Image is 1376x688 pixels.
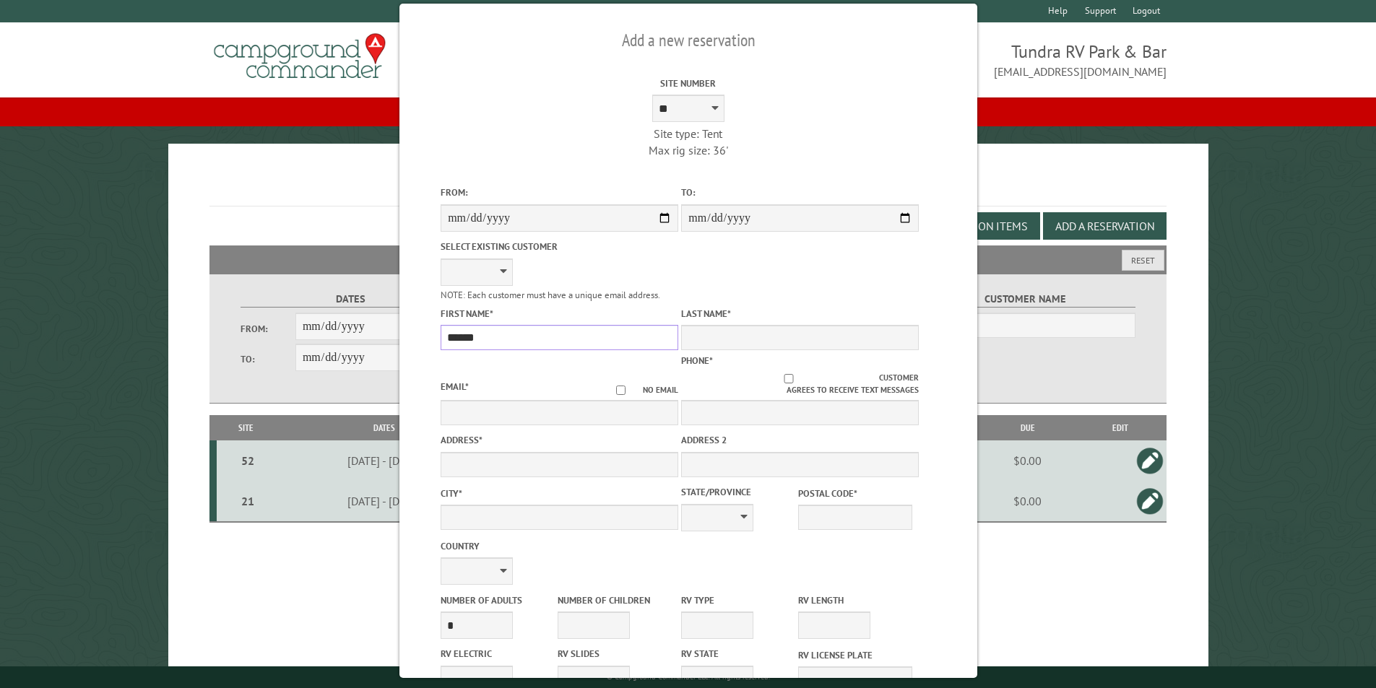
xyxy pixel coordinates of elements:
[982,481,1073,522] td: $0.00
[569,142,807,158] div: Max rig size: 36'
[441,27,936,54] h2: Add a new reservation
[607,672,770,682] small: © Campground Commander LLC. All rights reserved.
[681,593,795,607] label: RV Type
[982,415,1073,440] th: Due
[798,593,912,607] label: RV Length
[1043,212,1167,240] button: Add a Reservation
[681,372,919,396] label: Customer agrees to receive text messages
[915,291,1135,308] label: Customer Name
[441,240,678,253] label: Select existing customer
[209,28,390,84] img: Campground Commander
[569,77,807,90] label: Site Number
[217,415,275,440] th: Site
[275,415,493,440] th: Dates
[1122,250,1164,271] button: Reset
[441,487,678,500] label: City
[241,322,295,336] label: From:
[681,485,795,499] label: State/Province
[558,593,672,607] label: Number of Children
[798,487,912,500] label: Postal Code
[599,384,678,396] label: No email
[441,186,678,199] label: From:
[241,291,461,308] label: Dates
[441,380,469,393] label: Email
[681,307,919,321] label: Last Name
[209,245,1167,273] h2: Filters
[698,374,879,383] input: Customer agrees to receive text messages
[222,494,273,508] div: 21
[558,647,672,661] label: RV Slides
[1073,415,1167,440] th: Edit
[441,307,678,321] label: First Name
[441,433,678,447] label: Address
[599,386,643,395] input: No email
[681,647,795,661] label: RV State
[681,186,919,199] label: To:
[441,593,555,607] label: Number of Adults
[982,440,1073,481] td: $0.00
[441,647,555,661] label: RV Electric
[209,167,1167,206] h1: Reservations
[681,433,919,447] label: Address 2
[916,212,1040,240] button: Edit Add-on Items
[241,352,295,366] label: To:
[441,539,678,553] label: Country
[798,648,912,662] label: RV License Plate
[222,453,273,468] div: 52
[569,126,807,141] div: Site type: Tent
[277,453,491,468] div: [DATE] - [DATE]
[441,289,660,301] small: NOTE: Each customer must have a unique email address.
[681,354,713,367] label: Phone
[277,494,491,508] div: [DATE] - [DATE]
